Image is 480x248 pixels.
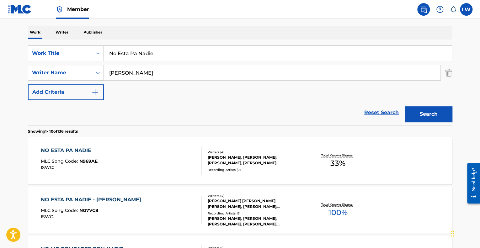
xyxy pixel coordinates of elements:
[460,3,472,16] div: User Menu
[434,3,446,16] div: Help
[28,137,452,184] a: NO ESTA PA NADIEMLC Song Code:N969AEISWC:Writers (4)[PERSON_NAME], [PERSON_NAME], [PERSON_NAME], ...
[91,88,99,96] img: 9d2ae6d4665cec9f34b9.svg
[41,196,144,203] div: NO ESTA PA NADIE - [PERSON_NAME]
[54,26,70,39] p: Writer
[28,84,104,100] button: Add Criteria
[417,3,430,16] a: Public Search
[28,129,78,134] p: Showing 1 - 10 of 136 results
[41,165,56,170] span: ISWC :
[208,155,302,166] div: [PERSON_NAME], [PERSON_NAME], [PERSON_NAME], [PERSON_NAME]
[82,26,104,39] p: Publisher
[67,6,89,13] span: Member
[32,50,88,57] div: Work Title
[450,6,456,13] div: Notifications
[208,216,302,227] div: [PERSON_NAME], [PERSON_NAME], [PERSON_NAME], [PERSON_NAME], [PERSON_NAME]
[8,5,32,14] img: MLC Logo
[436,6,444,13] img: help
[330,158,345,169] span: 33 %
[445,65,452,81] img: Delete Criterion
[208,167,302,172] div: Recording Artists ( 0 )
[462,158,480,208] iframe: Resource Center
[405,106,452,122] button: Search
[449,218,480,248] iframe: Chat Widget
[41,214,56,219] span: ISWC :
[321,153,355,158] p: Total Known Shares:
[208,150,302,155] div: Writers ( 4 )
[208,211,302,216] div: Recording Artists ( 6 )
[56,6,63,13] img: Top Rightsholder
[41,208,79,213] span: MLC Song Code :
[28,26,42,39] p: Work
[451,224,454,243] div: Drag
[420,6,427,13] img: search
[28,45,452,125] form: Search Form
[41,158,79,164] span: MLC Song Code :
[321,202,355,207] p: Total Known Shares:
[79,158,98,164] span: N969AE
[328,207,347,218] span: 100 %
[32,69,88,77] div: Writer Name
[208,193,302,198] div: Writers ( 4 )
[361,106,402,119] a: Reset Search
[79,208,98,213] span: NG7VC8
[208,198,302,209] div: [PERSON_NAME] [PERSON_NAME] [PERSON_NAME], [PERSON_NAME], [PERSON_NAME]
[41,147,98,154] div: NO ESTA PA NADIE
[28,187,452,234] a: NO ESTA PA NADIE - [PERSON_NAME]MLC Song Code:NG7VC8ISWC:Writers (4)[PERSON_NAME] [PERSON_NAME] [...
